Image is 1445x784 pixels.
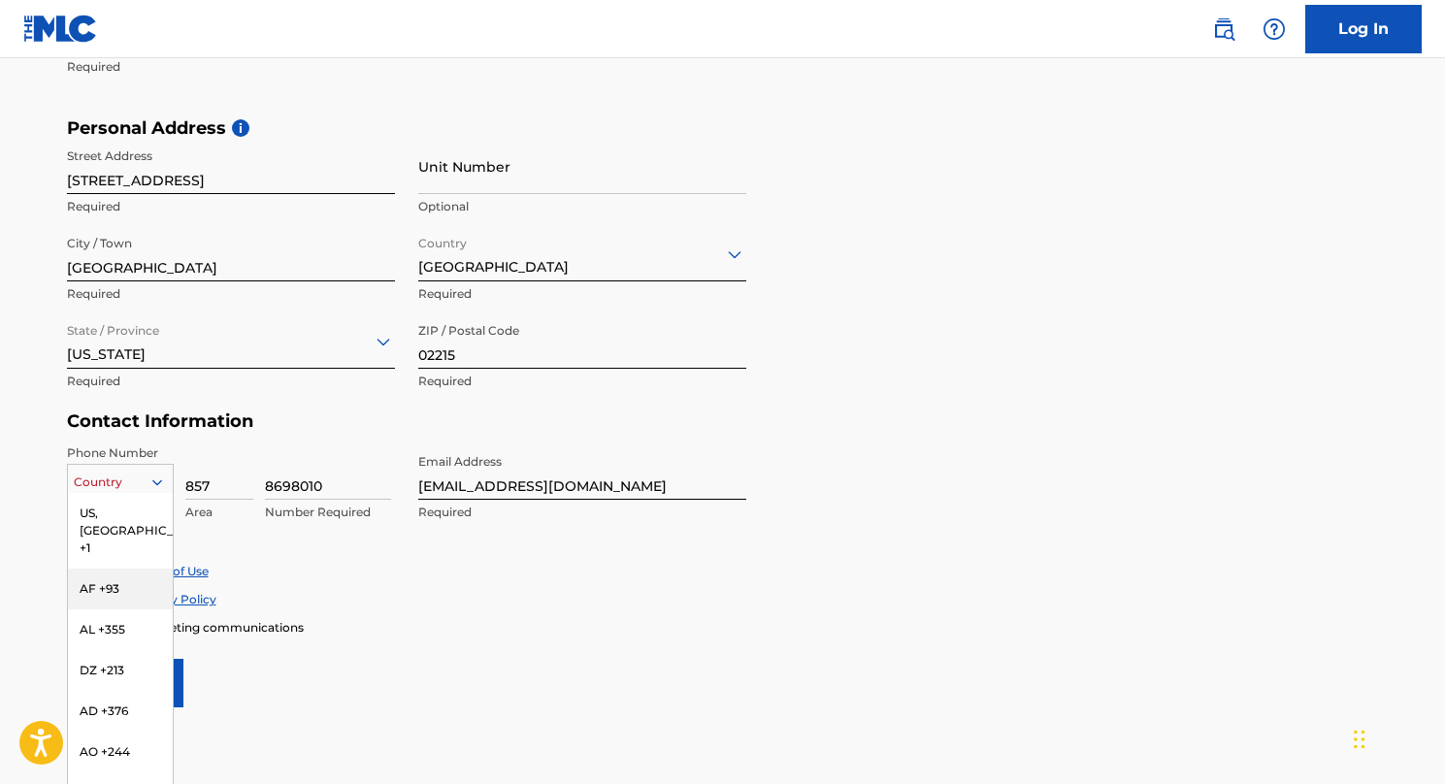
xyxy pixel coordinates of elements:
p: Required [418,285,746,303]
p: Required [67,285,395,303]
div: [US_STATE] [67,317,395,365]
div: US, [GEOGRAPHIC_DATA] +1 [68,493,173,569]
p: Required [67,198,395,215]
span: i [232,119,249,137]
label: State / Province [67,310,159,340]
p: Required [418,504,746,521]
img: help [1263,17,1286,41]
p: Area [185,504,253,521]
p: Number Required [265,504,391,521]
div: AD +376 [68,691,173,732]
div: [GEOGRAPHIC_DATA] [418,230,746,278]
p: Optional [418,198,746,215]
p: Required [418,373,746,390]
a: Terms of Use [134,564,209,578]
div: AO +244 [68,732,173,772]
h5: Personal Address [67,117,1379,140]
div: AF +93 [68,569,173,609]
div: Drag [1354,710,1365,768]
img: MLC Logo [23,15,98,43]
p: Required [67,373,395,390]
label: Country [418,223,467,252]
div: DZ +213 [68,650,173,691]
a: Log In [1305,5,1422,53]
span: Enroll in marketing communications [88,620,304,635]
iframe: Chat Widget [1348,691,1445,784]
h5: Contact Information [67,410,746,433]
div: Help [1255,10,1294,49]
a: Privacy Policy [134,592,216,606]
img: search [1212,17,1235,41]
p: Required [67,58,395,76]
a: Public Search [1204,10,1243,49]
div: AL +355 [68,609,173,650]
